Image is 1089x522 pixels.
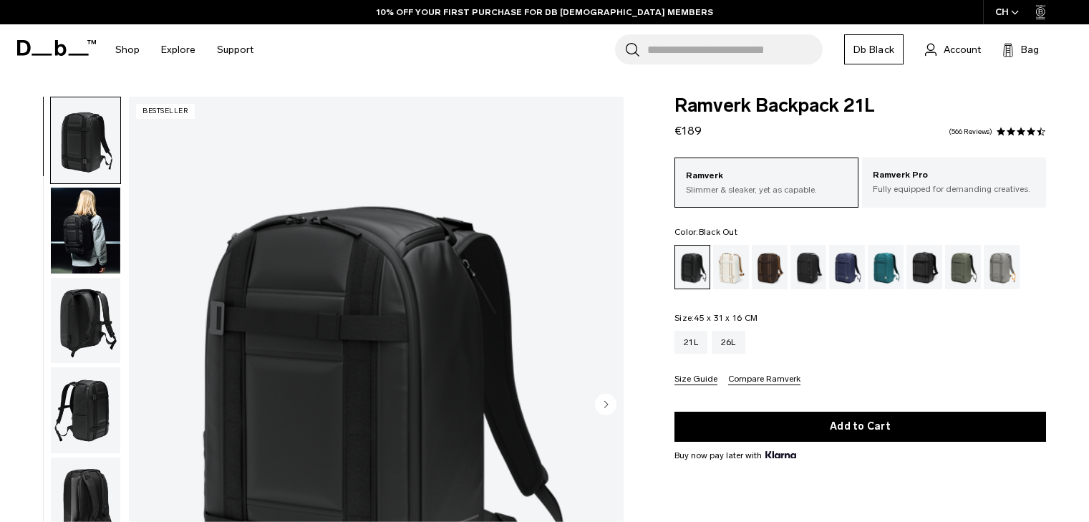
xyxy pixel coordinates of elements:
button: Ramverk Backpack 21L Black Out [50,187,121,274]
span: Bag [1021,42,1039,57]
p: Slimmer & sleaker, yet as capable. [686,183,847,196]
button: Compare Ramverk [728,374,800,385]
p: Ramverk Pro [873,168,1035,183]
button: Ramverk Backpack 21L Black Out [50,277,121,364]
img: {"height" => 20, "alt" => "Klarna"} [765,451,796,458]
span: Buy now pay later with [674,449,796,462]
img: Ramverk Backpack 21L Black Out [51,188,120,274]
a: Account [925,41,981,58]
button: Ramverk Backpack 21L Black Out [50,97,121,184]
img: Ramverk Backpack 21L Black Out [51,97,120,183]
p: Ramverk [686,169,847,183]
a: Charcoal Grey [790,245,826,289]
button: Add to Cart [674,412,1046,442]
a: Shop [115,24,140,75]
a: Db Black [844,34,904,64]
button: Next slide [595,393,616,417]
a: Moss Green [945,245,981,289]
a: Espresso [752,245,788,289]
legend: Size: [674,314,758,322]
p: Fully equipped for demanding creatives. [873,183,1035,195]
a: Support [217,24,253,75]
p: Bestseller [136,104,195,119]
a: 10% OFF YOUR FIRST PURCHASE FOR DB [DEMOGRAPHIC_DATA] MEMBERS [377,6,713,19]
span: 45 x 31 x 16 CM [694,313,758,323]
a: Sand Grey [984,245,1020,289]
a: 566 reviews [949,128,992,135]
button: Bag [1002,41,1039,58]
span: Black Out [699,227,737,237]
button: Size Guide [674,374,717,385]
img: Ramverk Backpack 21L Black Out [51,367,120,453]
a: 26L [712,331,745,354]
span: €189 [674,124,702,137]
span: Account [944,42,981,57]
img: Ramverk Backpack 21L Black Out [51,278,120,364]
a: Reflective Black [906,245,942,289]
a: Oatmilk [713,245,749,289]
a: 21L [674,331,707,354]
legend: Color: [674,228,737,236]
a: Explore [161,24,195,75]
nav: Main Navigation [105,24,264,75]
button: Ramverk Backpack 21L Black Out [50,367,121,454]
a: Black Out [674,245,710,289]
a: Midnight Teal [868,245,904,289]
a: Blue Hour [829,245,865,289]
span: Ramverk Backpack 21L [674,97,1046,115]
a: Ramverk Pro Fully equipped for demanding creatives. [862,158,1046,206]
